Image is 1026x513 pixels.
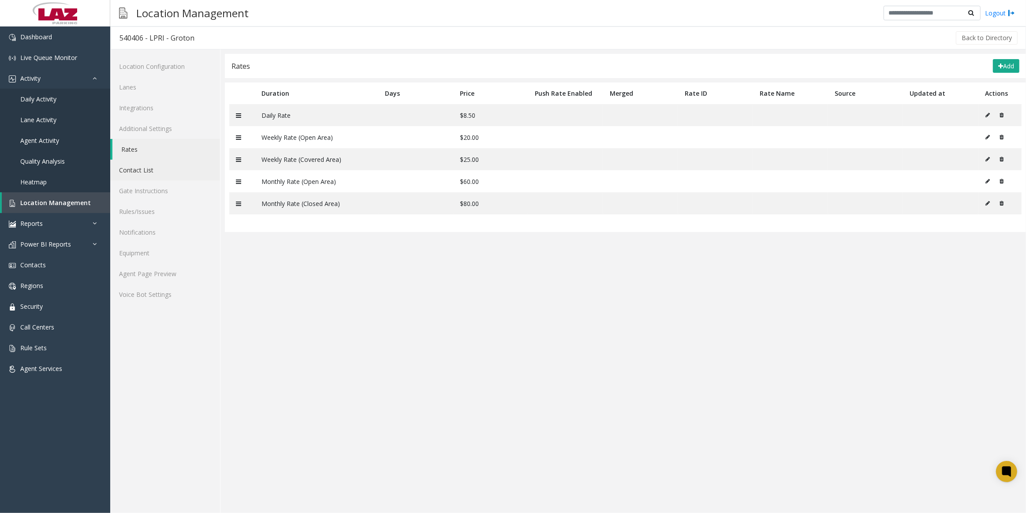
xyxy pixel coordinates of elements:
[119,32,194,44] div: 540406 - LPRI - Groton
[9,366,16,373] img: 'icon'
[132,2,253,24] h3: Location Management
[9,221,16,228] img: 'icon'
[255,126,378,148] td: Weekly Rate (Open Area)
[20,198,91,207] span: Location Management
[453,170,528,192] td: $60.00
[956,31,1018,45] button: Back to Directory
[20,53,77,62] span: Live Queue Monitor
[119,2,127,24] img: pageIcon
[453,82,528,104] th: Price
[20,95,56,103] span: Daily Activity
[255,82,378,104] th: Duration
[903,82,978,104] th: Updated at
[20,74,41,82] span: Activity
[110,243,220,263] a: Equipment
[9,200,16,207] img: 'icon'
[255,104,378,126] td: Daily Rate
[678,82,753,104] th: Rate ID
[110,118,220,139] a: Additional Settings
[453,148,528,170] td: $25.00
[528,82,603,104] th: Push Rate Enabled
[603,82,678,104] th: Merged
[20,302,43,311] span: Security
[453,192,528,214] td: $80.00
[9,55,16,62] img: 'icon'
[20,136,59,145] span: Agent Activity
[9,34,16,41] img: 'icon'
[110,222,220,243] a: Notifications
[20,178,47,186] span: Heatmap
[110,160,220,180] a: Contact List
[20,219,43,228] span: Reports
[20,281,43,290] span: Regions
[110,180,220,201] a: Gate Instructions
[231,60,250,72] div: Rates
[453,126,528,148] td: $20.00
[110,263,220,284] a: Agent Page Preview
[20,157,65,165] span: Quality Analysis
[993,59,1019,73] button: Add
[20,323,54,331] span: Call Centers
[20,33,52,41] span: Dashboard
[378,82,453,104] th: Days
[753,82,828,104] th: Rate Name
[20,364,62,373] span: Agent Services
[110,77,220,97] a: Lanes
[2,192,110,213] a: Location Management
[828,82,903,104] th: Source
[255,148,378,170] td: Weekly Rate (Covered Area)
[20,261,46,269] span: Contacts
[978,82,1022,104] th: Actions
[1008,8,1015,18] img: logout
[255,170,378,192] td: Monthly Rate (Open Area)
[9,303,16,311] img: 'icon'
[9,75,16,82] img: 'icon'
[110,56,220,77] a: Location Configuration
[9,345,16,352] img: 'icon'
[255,192,378,214] td: Monthly Rate (Closed Area)
[9,324,16,331] img: 'icon'
[9,262,16,269] img: 'icon'
[453,104,528,126] td: $8.50
[9,283,16,290] img: 'icon'
[110,97,220,118] a: Integrations
[112,139,220,160] a: Rates
[985,8,1015,18] a: Logout
[110,284,220,305] a: Voice Bot Settings
[20,240,71,248] span: Power BI Reports
[110,201,220,222] a: Rules/Issues
[20,116,56,124] span: Lane Activity
[9,241,16,248] img: 'icon'
[20,344,47,352] span: Rule Sets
